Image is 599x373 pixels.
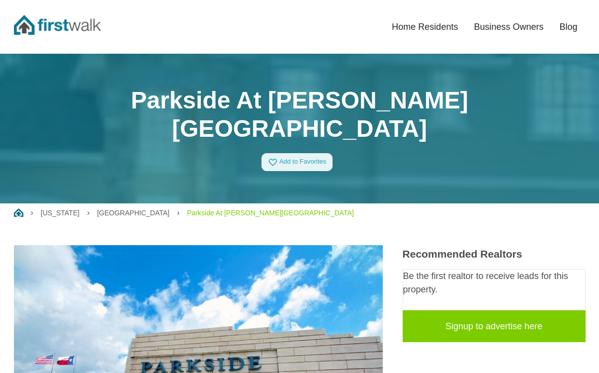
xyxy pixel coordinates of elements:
[187,209,354,217] a: Parkside At [PERSON_NAME][GEOGRAPHIC_DATA]
[41,209,80,217] a: [US_STATE]
[403,248,586,260] h3: Recommended Realtors
[466,16,551,38] a: Business Owners
[14,15,101,35] img: FirstWalk
[403,310,586,342] a: Signup to advertise here
[14,86,586,143] h1: Parkside At [PERSON_NAME][GEOGRAPHIC_DATA]
[279,158,327,165] span: Add to Favorites
[97,209,170,217] a: [GEOGRAPHIC_DATA]
[261,153,333,171] a: Add to Favorites
[551,16,585,38] a: Blog
[384,16,466,38] a: Home Residents
[403,270,585,296] p: Be the first realtor to receive leads for this property.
